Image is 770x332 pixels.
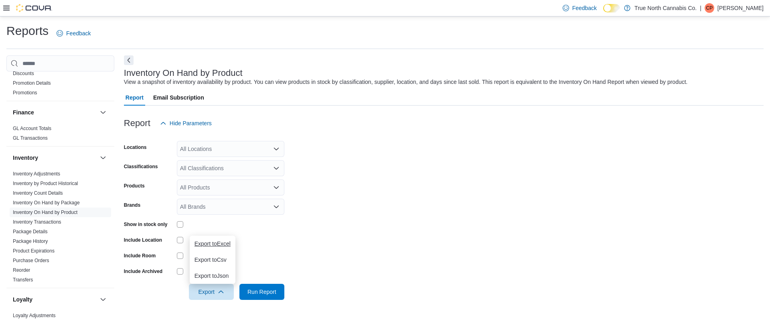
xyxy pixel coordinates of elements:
[124,163,158,170] label: Classifications
[13,248,55,254] a: Product Expirations
[273,184,280,191] button: Open list of options
[190,268,235,284] button: Export toJson
[13,277,33,283] a: Transfers
[194,284,229,300] span: Export
[13,154,38,162] h3: Inventory
[273,146,280,152] button: Open list of options
[16,4,52,12] img: Cova
[13,258,49,263] a: Purchase Orders
[98,295,108,304] button: Loyalty
[13,200,80,206] span: Inventory On Hand by Package
[13,90,37,96] a: Promotions
[124,237,162,243] label: Include Location
[124,78,688,86] div: View a snapshot of inventory availability by product. You can view products in stock by classific...
[13,238,48,244] a: Package History
[13,135,48,141] a: GL Transactions
[634,3,697,13] p: True North Cannabis Co.
[157,115,215,131] button: Hide Parameters
[13,71,34,76] a: Discounts
[195,273,231,279] span: Export to Json
[124,221,168,228] label: Show in stock only
[195,257,231,263] span: Export to Csv
[190,236,235,252] button: Export toExcel
[190,252,235,268] button: Export toCsv
[13,154,97,162] button: Inventory
[13,248,55,254] span: Product Expirations
[126,90,144,106] span: Report
[239,284,284,300] button: Run Report
[603,4,620,12] input: Dark Mode
[66,29,91,37] span: Feedback
[6,69,114,101] div: Discounts & Promotions
[13,229,48,234] a: Package Details
[124,183,145,189] label: Products
[700,3,701,13] p: |
[13,200,80,206] a: Inventory On Hand by Package
[705,3,714,13] div: Charmella Penchuk
[13,171,60,177] span: Inventory Adjustments
[98,108,108,117] button: Finance
[13,80,51,86] a: Promotion Details
[124,55,134,65] button: Next
[572,4,597,12] span: Feedback
[13,181,78,186] a: Inventory by Product Historical
[13,267,30,273] a: Reorder
[195,240,231,247] span: Export to Excel
[13,277,33,283] span: Transfers
[6,169,114,288] div: Inventory
[124,202,140,208] label: Brands
[98,153,108,163] button: Inventory
[153,90,204,106] span: Email Subscription
[13,108,97,116] button: Finance
[706,3,713,13] span: CP
[13,126,51,131] a: GL Account Totals
[13,171,60,177] a: Inventory Adjustments
[124,118,150,128] h3: Report
[13,190,63,196] a: Inventory Count Details
[13,90,37,96] span: Promotions
[273,165,280,171] button: Open list of options
[124,144,147,151] label: Locations
[124,268,162,275] label: Include Archived
[13,295,97,303] button: Loyalty
[13,295,32,303] h3: Loyalty
[13,210,77,215] a: Inventory On Hand by Product
[13,219,61,225] a: Inventory Transactions
[13,228,48,235] span: Package Details
[247,288,276,296] span: Run Report
[170,119,212,127] span: Hide Parameters
[189,284,234,300] button: Export
[53,25,94,41] a: Feedback
[124,68,243,78] h3: Inventory On Hand by Product
[13,70,34,77] span: Discounts
[273,204,280,210] button: Open list of options
[717,3,764,13] p: [PERSON_NAME]
[13,108,34,116] h3: Finance
[13,219,61,225] span: Inventory Transactions
[13,313,56,318] a: Loyalty Adjustments
[6,23,49,39] h1: Reports
[124,253,156,259] label: Include Room
[6,124,114,146] div: Finance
